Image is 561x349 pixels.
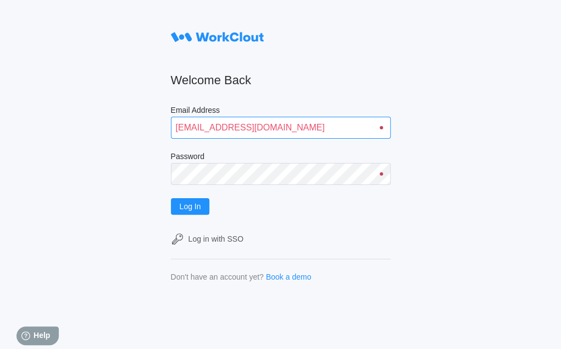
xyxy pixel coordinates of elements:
[266,272,312,281] a: Book a demo
[171,152,391,163] label: Password
[171,106,391,117] label: Email Address
[171,198,210,215] button: Log In
[171,232,391,246] a: Log in with SSO
[188,235,243,243] div: Log in with SSO
[180,203,201,210] span: Log In
[171,272,264,281] div: Don't have an account yet?
[171,73,391,88] h2: Welcome Back
[171,117,391,139] input: Enter your email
